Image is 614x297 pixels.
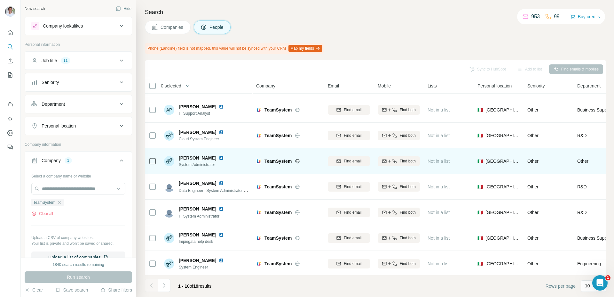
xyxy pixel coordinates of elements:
[179,162,226,168] span: System Administrator
[145,43,324,54] div: Phone (Landline) field is not mapped, this value will not be synced with your CRM
[592,275,608,291] iframe: Intercom live chat
[570,12,600,21] button: Buy credits
[585,283,590,289] p: 10
[179,257,216,264] span: [PERSON_NAME]
[193,284,199,289] span: 19
[344,235,361,241] span: Find email
[577,158,588,164] span: Other
[179,239,226,244] span: Impiegata help desk
[178,284,190,289] span: 1 - 10
[264,209,292,216] span: TeamSystem
[531,13,540,21] p: 953
[256,107,261,112] img: Logo of TeamSystem
[527,210,539,215] span: Other
[25,287,43,293] button: Clear
[485,107,520,113] span: [GEOGRAPHIC_DATA]
[5,27,15,38] button: Quick start
[158,279,170,292] button: Navigate to next page
[179,155,216,161] span: [PERSON_NAME]
[219,130,224,135] img: LinkedIn logo
[485,209,520,216] span: [GEOGRAPHIC_DATA]
[344,184,361,190] span: Find email
[378,182,420,192] button: Find both
[577,107,612,113] span: Business Support
[179,214,219,219] span: IT System Administrator
[344,158,361,164] span: Find email
[428,83,437,89] span: Lists
[25,75,132,90] button: Seniority
[178,284,211,289] span: results
[256,83,275,89] span: Company
[378,156,420,166] button: Find both
[485,132,520,139] span: [GEOGRAPHIC_DATA]
[31,252,125,263] button: Upload a list of companies
[256,235,261,241] img: Logo of TeamSystem
[179,264,226,270] span: System Engineer
[179,136,226,142] span: Cloud System Engineer
[378,131,420,140] button: Find both
[42,101,65,107] div: Department
[25,18,132,34] button: Company lookalikes
[344,261,361,267] span: Find email
[344,107,361,113] span: Find email
[400,261,416,267] span: Find both
[428,184,450,189] span: Not in a list
[527,159,539,164] span: Other
[5,113,15,125] button: Use Surfe API
[527,235,539,241] span: Other
[328,259,370,268] button: Find email
[485,235,520,241] span: [GEOGRAPHIC_DATA]
[344,210,361,215] span: Find email
[264,184,292,190] span: TeamSystem
[577,132,587,139] span: R&D
[256,159,261,164] img: Logo of TeamSystem
[219,206,224,211] img: LinkedIn logo
[179,206,216,212] span: [PERSON_NAME]
[42,123,76,129] div: Personal location
[428,133,450,138] span: Not in a list
[53,262,104,268] div: 1840 search results remaining
[55,287,88,293] button: Save search
[328,233,370,243] button: Find email
[65,158,72,163] div: 1
[400,158,416,164] span: Find both
[179,188,280,193] span: Data Engineer | System Administrator | Big Data & Analytics
[527,133,539,138] span: Other
[256,133,261,138] img: Logo of TeamSystem
[42,57,57,64] div: Job title
[527,184,539,189] span: Other
[344,133,361,138] span: Find email
[428,210,450,215] span: Not in a list
[378,83,391,89] span: Mobile
[179,129,216,136] span: [PERSON_NAME]
[5,99,15,111] button: Use Surfe on LinkedIn
[219,104,224,109] img: LinkedIn logo
[256,261,261,266] img: Logo of TeamSystem
[5,55,15,67] button: Enrich CSV
[485,260,520,267] span: [GEOGRAPHIC_DATA]
[164,105,174,115] div: AP
[485,158,520,164] span: [GEOGRAPHIC_DATA]
[577,83,601,89] span: Department
[546,283,576,289] span: Rows per page
[179,111,226,116] span: IT Support Analyst
[477,235,483,241] span: 🇮🇹
[328,182,370,192] button: Find email
[61,58,70,63] div: 11
[31,241,125,246] p: Your list is private and won't be saved or shared.
[428,107,450,112] span: Not in a list
[378,105,420,115] button: Find both
[477,158,483,164] span: 🇮🇹
[428,261,450,266] span: Not in a list
[164,207,174,218] img: Avatar
[219,258,224,263] img: LinkedIn logo
[378,233,420,243] button: Find both
[477,107,483,113] span: 🇮🇹
[42,157,61,164] div: Company
[100,287,132,293] button: Share filters
[25,96,132,112] button: Department
[25,118,132,134] button: Personal location
[42,79,59,86] div: Seniority
[577,209,587,216] span: R&D
[264,260,292,267] span: TeamSystem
